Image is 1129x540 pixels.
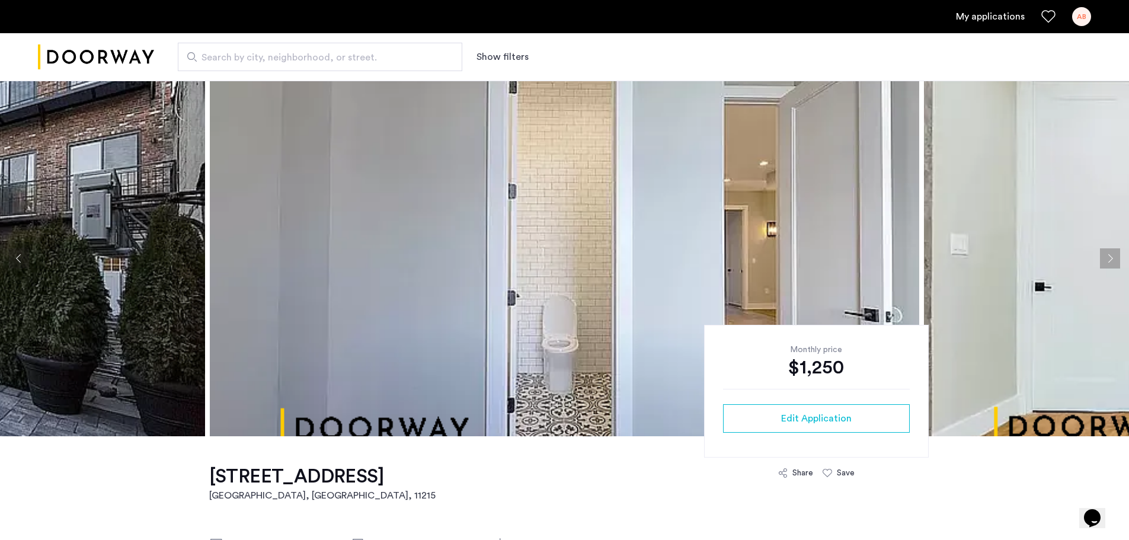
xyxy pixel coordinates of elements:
button: button [723,404,910,433]
span: Edit Application [781,411,852,426]
button: Next apartment [1100,248,1120,269]
div: $1,250 [723,356,910,379]
button: Show or hide filters [476,50,529,64]
button: Previous apartment [9,248,29,269]
div: AB [1072,7,1091,26]
a: [STREET_ADDRESS][GEOGRAPHIC_DATA], [GEOGRAPHIC_DATA], 11215 [209,465,436,503]
span: Search by city, neighborhood, or street. [202,50,429,65]
input: Apartment Search [178,43,462,71]
img: logo [38,35,154,79]
div: Save [837,467,855,479]
h2: [GEOGRAPHIC_DATA], [GEOGRAPHIC_DATA] , 11215 [209,488,436,503]
a: My application [956,9,1025,24]
a: Favorites [1041,9,1056,24]
img: apartment [210,81,919,436]
div: Monthly price [723,344,910,356]
div: Share [792,467,813,479]
iframe: chat widget [1079,493,1117,528]
a: Cazamio logo [38,35,154,79]
h1: [STREET_ADDRESS] [209,465,436,488]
